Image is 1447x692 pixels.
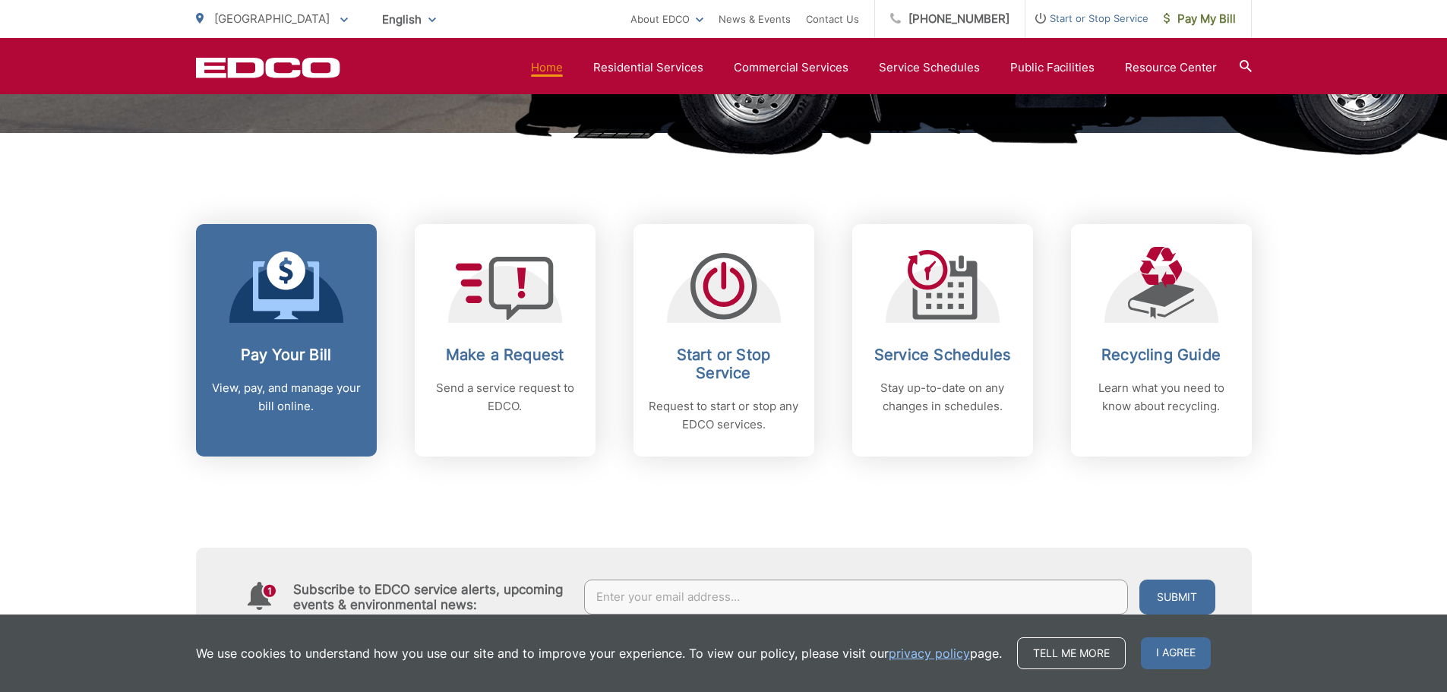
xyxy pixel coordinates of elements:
[196,224,377,457] a: Pay Your Bill View, pay, and manage your bill online.
[371,6,447,33] span: English
[1017,637,1126,669] a: Tell me more
[584,580,1128,615] input: Enter your email address...
[293,582,570,612] h4: Subscribe to EDCO service alerts, upcoming events & environmental news:
[415,224,596,457] a: Make a Request Send a service request to EDCO.
[196,644,1002,662] p: We use cookies to understand how you use our site and to improve your experience. To view our pol...
[593,58,703,77] a: Residential Services
[196,57,340,78] a: EDCD logo. Return to the homepage.
[1010,58,1095,77] a: Public Facilities
[211,379,362,416] p: View, pay, and manage your bill online.
[1086,346,1237,364] h2: Recycling Guide
[1086,379,1237,416] p: Learn what you need to know about recycling.
[1071,224,1252,457] a: Recycling Guide Learn what you need to know about recycling.
[734,58,848,77] a: Commercial Services
[1141,637,1211,669] span: I agree
[889,644,970,662] a: privacy policy
[1125,58,1217,77] a: Resource Center
[649,346,799,382] h2: Start or Stop Service
[430,379,580,416] p: Send a service request to EDCO.
[211,346,362,364] h2: Pay Your Bill
[1139,580,1215,615] button: Submit
[649,397,799,434] p: Request to start or stop any EDCO services.
[852,224,1033,457] a: Service Schedules Stay up-to-date on any changes in schedules.
[867,379,1018,416] p: Stay up-to-date on any changes in schedules.
[1164,10,1236,28] span: Pay My Bill
[806,10,859,28] a: Contact Us
[879,58,980,77] a: Service Schedules
[630,10,703,28] a: About EDCO
[867,346,1018,364] h2: Service Schedules
[214,11,330,26] span: [GEOGRAPHIC_DATA]
[531,58,563,77] a: Home
[430,346,580,364] h2: Make a Request
[719,10,791,28] a: News & Events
